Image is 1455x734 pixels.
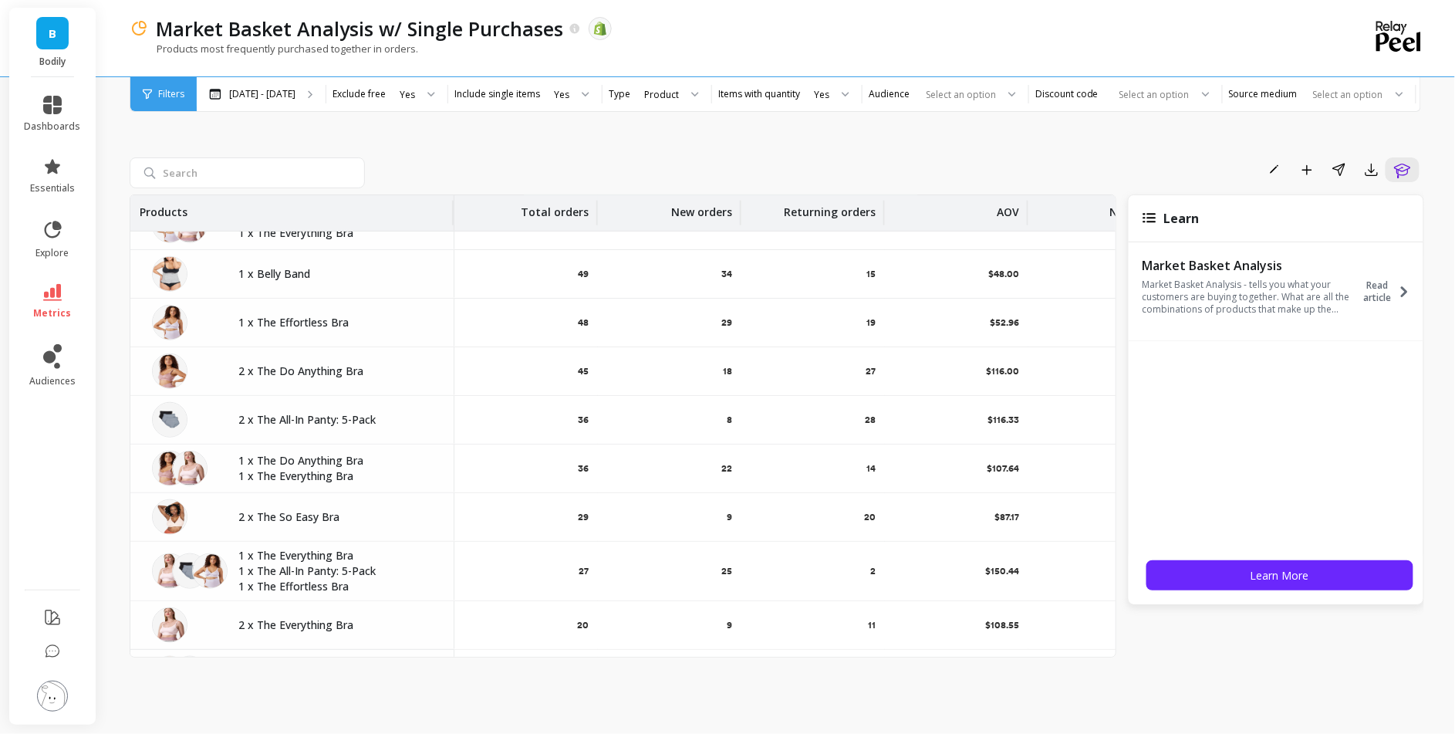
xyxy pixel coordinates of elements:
img: Bodily_3_packMulti-All-InPanty-PostpartumPanty-C-SectionPantybyBodily_Black-Slate-Slate-Plus-Size... [152,402,187,438]
img: Postpartum_and_C_Section_recovery_Belly_Band_by_Bodily_dual_compression_soft_structure_-_3.jpg [152,256,187,292]
p: 1 x The Everything Bra [238,548,435,563]
p: 15 [866,268,876,280]
span: audiences [29,375,76,387]
input: Search [130,157,365,188]
div: Product [644,87,679,102]
p: 2 x The Everything Bra [238,617,435,633]
p: 29 [578,511,589,523]
span: essentials [30,182,75,194]
p: 27 [579,565,589,577]
p: $87.17 [994,511,1019,523]
p: [DATE] - [DATE] [229,88,295,100]
p: 1 x The Everything Bra [238,468,435,484]
p: 34 [721,268,732,280]
p: 49 [578,268,589,280]
span: Filters [158,88,184,100]
p: 19 [866,316,876,329]
p: 2 [870,565,876,577]
img: Bodily-effortless-bra-best-hands-free-pull-down-bra-nursing-bra-maternity-bra_chic_Softest-nursin... [152,305,187,340]
p: 36 [578,414,589,426]
p: 2 x The Do Anything Bra [238,364,435,379]
img: header icon [130,19,148,38]
p: Market Basket Analysis - tells you what your customers are buying together. What are all the comb... [1143,279,1355,316]
div: Yes [814,87,829,102]
img: Bodily_3_packMulti-All-InPanty-PostpartumPanty-C-SectionPantybyBodily_Black-Slate-Slate-Plus-Size... [172,553,208,589]
label: Exclude free [333,88,386,100]
p: New sales [1109,195,1163,220]
p: 8 [727,414,732,426]
p: 1 x The All-In Panty: 5-Pack [238,563,435,579]
p: Market Basket Analysis w/ Single Purchases [156,15,563,42]
span: Read article [1359,279,1397,304]
p: 14 [866,462,876,475]
p: 9 [727,511,732,523]
p: $52.96 [990,316,1019,329]
img: profile picture [37,681,68,712]
p: 25 [721,565,732,577]
p: 18 [723,365,732,377]
p: Market Basket Analysis [1143,258,1355,273]
p: 28 [865,414,876,426]
label: Include single items [454,88,540,100]
img: api.shopify.svg [593,22,607,36]
p: 1 x The Effortless Bra [238,579,435,594]
img: Bodily-everything-bra-best-clip-down-nursing-bra-maternity-bra-chic-Softest-nursing-bra-Most-Comf... [172,451,208,486]
p: Bodily [25,56,81,68]
p: 48 [578,316,589,329]
p: 20 [864,511,876,523]
button: Learn More [1146,560,1413,590]
p: 9 [727,619,732,631]
p: $107.64 [987,462,1019,475]
button: Read article [1359,256,1420,327]
label: Items with quantity [718,88,800,100]
p: Products most frequently purchased together in orders. [130,42,418,56]
p: 1 x The Everything Bra [238,225,435,241]
p: 1 x The Effortless Bra [238,315,435,330]
div: Yes [554,87,569,102]
p: $116.33 [987,414,1019,426]
span: Learn [1164,210,1200,227]
div: Yes [400,87,415,102]
p: 20 [577,619,589,631]
p: 1 x The Do Anything Bra [238,453,435,468]
p: 1 x Belly Band [238,266,435,282]
span: Learn More [1251,568,1309,583]
p: 2 x The So Easy Bra [238,509,435,525]
p: 29 [721,316,732,329]
img: Bodily_3_packMulti-All-InPanty-PostpartumPanty-C-SectionPantybyBodily_Black-Slate-Slate-Plus-Size... [172,656,208,692]
p: Returning orders [784,195,876,220]
img: Bodily-Do-Anything-Bra-best-hands-free-pump-bra-nursing-bra-maternity-bra-chic-Dusk-rachel-detail... [152,451,187,486]
p: Products [140,195,187,220]
img: Postpartum_and_C_Section_recovery_Belly_Band_by_Bodily_dual_compression_soft_structure_-_3.jpg [152,656,187,692]
span: explore [36,247,69,259]
span: metrics [34,307,72,320]
p: 36 [578,462,589,475]
span: B [49,25,56,42]
p: $48.00 [988,268,1019,280]
p: $116.00 [986,365,1019,377]
span: dashboards [25,120,81,133]
p: 27 [866,365,876,377]
p: New orders [671,195,732,220]
p: $108.55 [985,619,1019,631]
label: Type [609,88,630,100]
p: 2 x The All-In Panty: 5-Pack [238,412,435,428]
img: Bodily-everything-bra-best-clip-down-nursing-bra-maternity-bra-chic-Softest-nursing-bra-Most-Comf... [152,607,187,643]
img: Bodily-everything-bra-best-clip-down-nursing-bra-maternity-bra-chic-Softest-nursing-bra-Most-Comf... [152,553,187,589]
p: $150.44 [985,565,1019,577]
p: 22 [721,462,732,475]
p: AOV [997,195,1019,220]
p: Total orders [521,195,589,220]
p: 11 [868,619,876,631]
img: Bodily-Do-Anything-Bra-best-hands-free-pump-bra-nursing-bra-maternity-bra-chic-Dusk-rachel-detail... [152,353,187,389]
img: 20221003_Bodily_Yanni-SoEasy-Shell-024-rev.jpg [152,499,187,535]
img: Bodily-effortless-bra-best-hands-free-pull-down-bra-nursing-bra-maternity-bra_chic_Softest-nursin... [192,553,228,589]
p: 45 [578,365,589,377]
